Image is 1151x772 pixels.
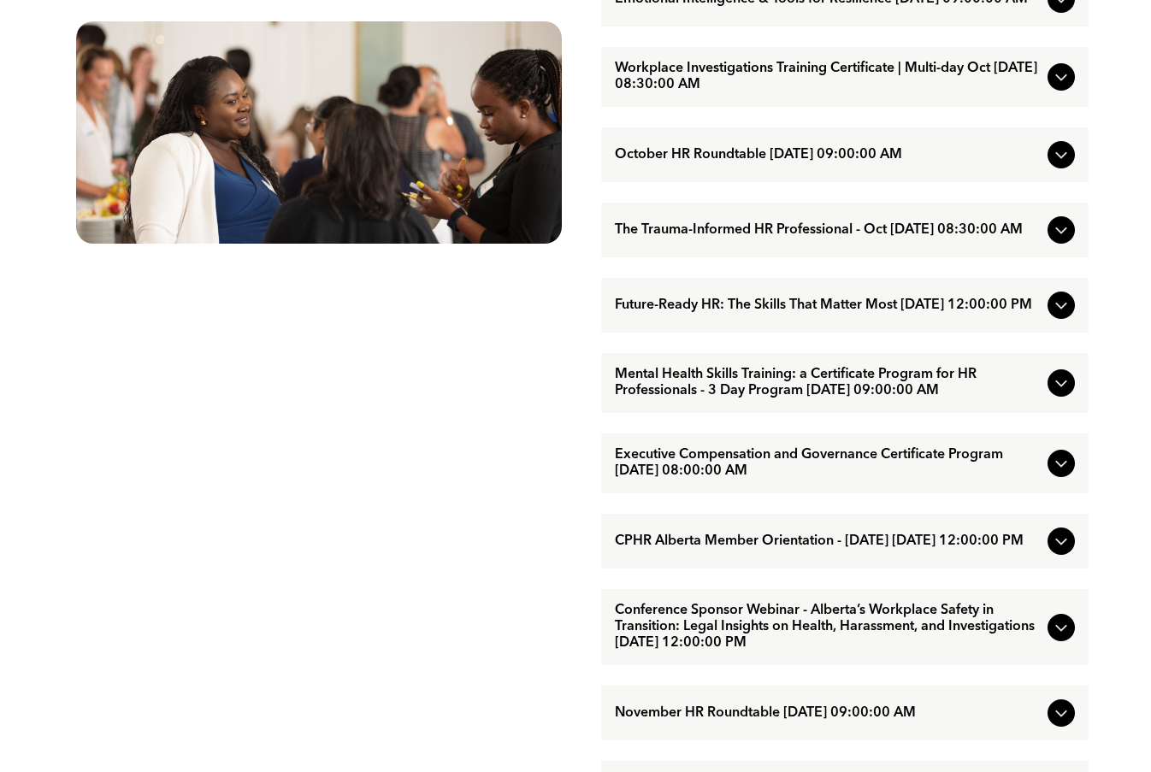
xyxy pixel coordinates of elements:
span: Mental Health Skills Training: a Certificate Program for HR Professionals - 3 Day Program [DATE] ... [615,367,1041,399]
span: Workplace Investigations Training Certificate | Multi-day Oct [DATE] 08:30:00 AM [615,61,1041,93]
span: Conference Sponsor Webinar - Alberta’s Workplace Safety in Transition: Legal Insights on Health, ... [615,603,1041,651]
span: The Trauma-Informed HR Professional - Oct [DATE] 08:30:00 AM [615,222,1041,239]
span: CPHR Alberta Member Orientation - [DATE] [DATE] 12:00:00 PM [615,533,1041,550]
span: October HR Roundtable [DATE] 09:00:00 AM [615,147,1041,163]
span: Executive Compensation and Governance Certificate Program [DATE] 08:00:00 AM [615,447,1041,480]
span: November HR Roundtable [DATE] 09:00:00 AM [615,705,1041,722]
span: Future-Ready HR: The Skills That Matter Most [DATE] 12:00:00 PM [615,298,1041,314]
